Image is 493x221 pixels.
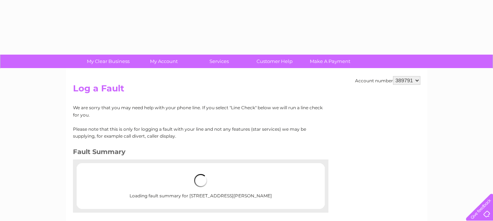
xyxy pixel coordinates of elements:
p: Please note that this is only for logging a fault with your line and not any features (star servi... [73,126,323,139]
div: Loading fault summary for [STREET_ADDRESS][PERSON_NAME] [100,167,301,205]
a: My Account [134,55,194,68]
div: Account number [355,76,420,85]
a: Services [189,55,249,68]
p: We are sorry that you may need help with your phone line. If you select "Line Check" below we wil... [73,104,323,118]
img: loading [194,174,207,187]
h3: Fault Summary [73,147,323,159]
a: Customer Help [244,55,305,68]
a: My Clear Business [78,55,138,68]
a: Make A Payment [300,55,360,68]
h2: Log a Fault [73,83,420,97]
